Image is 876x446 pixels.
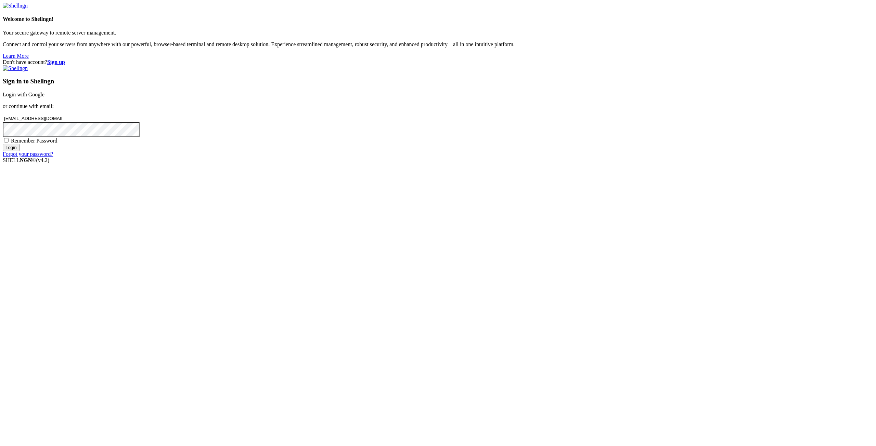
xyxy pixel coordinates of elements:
[36,157,50,163] span: 4.2.0
[11,138,57,144] span: Remember Password
[3,30,873,36] p: Your secure gateway to remote server management.
[20,157,32,163] b: NGN
[3,78,873,85] h3: Sign in to Shellngn
[3,151,53,157] a: Forgot your password?
[3,41,873,48] p: Connect and control your servers from anywhere with our powerful, browser-based terminal and remo...
[3,65,28,71] img: Shellngn
[4,138,9,143] input: Remember Password
[3,115,63,122] input: Email address
[3,157,49,163] span: SHELL ©
[3,53,29,59] a: Learn More
[3,3,28,9] img: Shellngn
[3,92,44,97] a: Login with Google
[3,59,873,65] div: Don't have account?
[3,103,873,109] p: or continue with email:
[3,16,873,22] h4: Welcome to Shellngn!
[3,144,20,151] input: Login
[47,59,65,65] a: Sign up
